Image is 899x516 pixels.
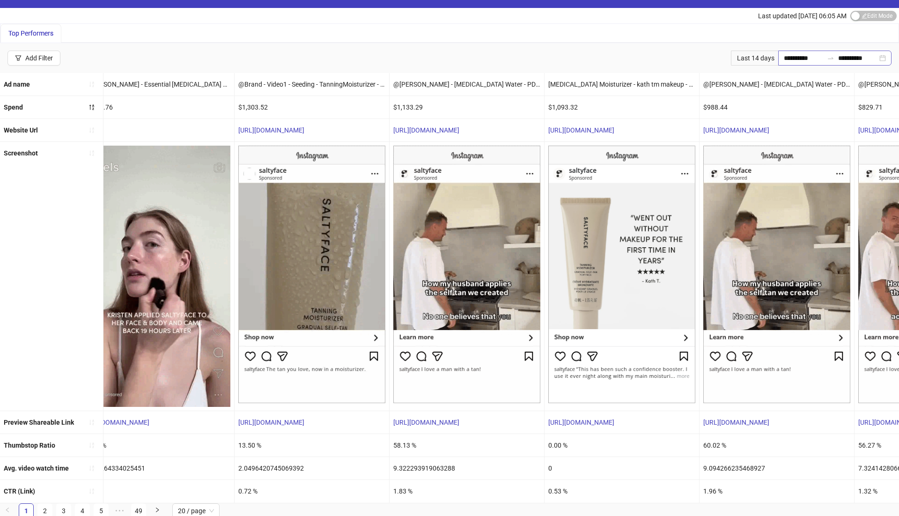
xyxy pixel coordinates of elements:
b: CTR (Link) [4,487,35,495]
div: $988.44 [700,96,854,118]
div: @[PERSON_NAME] - [MEDICAL_DATA] Water - PDP - SFContest - [DATE] - Copy 2 [390,73,544,96]
button: Add Filter [7,51,60,66]
div: $1,590.76 [80,96,234,118]
a: [URL][DOMAIN_NAME] [548,126,614,134]
b: Preview Shareable Link [4,419,74,426]
b: Screenshot [4,149,38,157]
div: 13.50 % [235,434,389,457]
span: sort-ascending [88,488,95,494]
a: [URL][DOMAIN_NAME] [238,126,304,134]
span: to [827,54,834,62]
span: filter [15,55,22,61]
div: @Brand - Video1 - Seeding - TanningMoisturizer - PDP - SF2445757 - [DATE] - Copy [235,73,389,96]
img: Screenshot 120226658409620395 [238,146,385,403]
b: Thumbstop Ratio [4,442,55,449]
div: Last 14 days [731,51,778,66]
div: 60.02 % [700,434,854,457]
div: 9.322293919063288 [390,457,544,479]
div: @[PERSON_NAME] - Essential [MEDICAL_DATA] Set - PDP - B&A - Copy 2 [80,73,234,96]
img: Screenshot 120228026911430395 [703,146,850,403]
a: [URL][DOMAIN_NAME] [703,419,769,426]
img: Screenshot 120227465098140395 [548,146,695,403]
div: $1,133.29 [390,96,544,118]
div: 2.0496420745069392 [235,457,389,479]
a: [URL][DOMAIN_NAME] [238,419,304,426]
b: Ad name [4,81,30,88]
span: sort-ascending [88,419,95,426]
span: sort-ascending [88,127,95,133]
div: Add Filter [25,54,53,62]
span: sort-ascending [88,150,95,156]
div: 1.96 % [700,480,854,502]
span: Last updated [DATE] 06:05 AM [758,12,847,20]
div: 5.994264334025451 [80,457,234,479]
div: @[PERSON_NAME] - [MEDICAL_DATA] Water - PDP - SFContest - [DATE] - Copy 2 [700,73,854,96]
span: swap-right [827,54,834,62]
a: [URL][DOMAIN_NAME] [548,419,614,426]
img: Screenshot 120228026912350395 [393,146,540,403]
img: Screenshot 120228026911390395 [83,146,230,407]
b: Spend [4,103,23,111]
div: 1.83 % [390,480,544,502]
a: [URL][DOMAIN_NAME] [393,126,459,134]
b: Avg. video watch time [4,464,69,472]
div: 0 [545,457,699,479]
div: [MEDICAL_DATA] Moisturizer - kath tm makeup - SF4545898 [545,73,699,96]
div: 1.54 % [80,480,234,502]
span: sort-ascending [88,442,95,449]
span: sort-ascending [88,465,95,472]
b: Website Url [4,126,38,134]
span: sort-descending [88,104,95,111]
div: $1,303.52 [235,96,389,118]
div: 0.00 % [545,434,699,457]
div: 0.53 % [545,480,699,502]
span: Top Performers [8,29,53,37]
div: 9.094266235468927 [700,457,854,479]
a: [URL][DOMAIN_NAME] [83,419,149,426]
a: [URL][DOMAIN_NAME] [703,126,769,134]
div: 0.72 % [235,480,389,502]
span: right [155,507,160,513]
div: $1,093.32 [545,96,699,118]
div: 58.13 % [390,434,544,457]
a: [URL][DOMAIN_NAME] [393,419,459,426]
span: sort-ascending [88,81,95,88]
div: 45.24 % [80,434,234,457]
span: left [5,507,10,513]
